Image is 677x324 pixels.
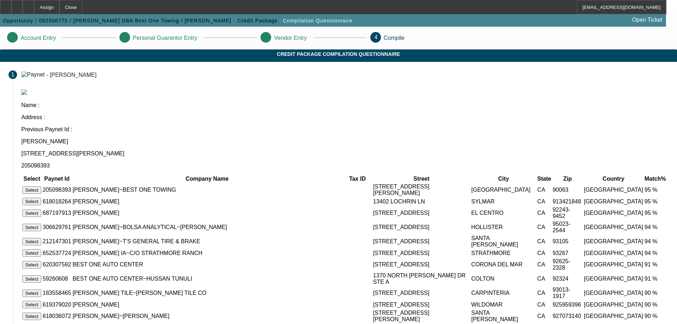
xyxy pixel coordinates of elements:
[552,235,583,248] td: 93105
[373,175,470,182] th: Street
[22,301,41,308] button: Select
[552,183,583,197] td: 90063
[373,197,470,206] td: 13402 LOCHRIN LN
[373,183,470,197] td: [STREET_ADDRESS][PERSON_NAME]
[22,175,42,182] th: Select
[21,138,668,145] p: [PERSON_NAME]
[22,209,41,217] button: Select
[46,71,96,78] div: - [PERSON_NAME]
[72,301,342,309] td: [PERSON_NAME]
[373,221,470,234] td: [STREET_ADDRESS]
[552,258,583,271] td: 92625-2328
[552,206,583,220] td: 92243-9452
[281,14,354,27] button: Compilation Questionnaire
[537,301,552,309] td: CA
[537,206,552,220] td: CA
[552,249,583,257] td: 93267
[72,309,342,323] td: [PERSON_NAME]~[PERSON_NAME]
[584,206,644,220] td: [GEOGRAPHIC_DATA]
[373,301,470,309] td: [STREET_ADDRESS]
[22,186,41,194] button: Select
[22,261,41,269] button: Select
[644,286,666,300] td: 90 %
[552,309,583,323] td: 927073140
[22,249,41,257] button: Select
[584,309,644,323] td: [GEOGRAPHIC_DATA]
[274,35,307,41] p: Vendor Entry
[42,175,71,182] th: Paynet Id
[584,301,644,309] td: [GEOGRAPHIC_DATA]
[471,249,536,257] td: STRATHMORE
[552,301,583,309] td: 925959396
[584,183,644,197] td: [GEOGRAPHIC_DATA]
[3,18,231,23] span: Opportunity / 082500775 / [PERSON_NAME] DBA Best One Towing / [PERSON_NAME]
[644,258,666,271] td: 91 %
[42,258,71,271] td: 620307592
[236,14,279,27] button: Credit Package
[373,258,470,271] td: [STREET_ADDRESS]
[373,272,470,286] td: 1370 NORTH [PERSON_NAME] DR STE A
[72,206,342,220] td: [PERSON_NAME]
[72,286,342,300] td: [PERSON_NAME] TILE~[PERSON_NAME] TILE CO
[72,183,342,197] td: [PERSON_NAME]~BEST ONE TOWING
[72,221,342,234] td: [PERSON_NAME]~BOLSA ANALYTICAL~[PERSON_NAME]
[584,197,644,206] td: [GEOGRAPHIC_DATA]
[552,272,583,286] td: 92324
[22,275,41,283] button: Select
[471,197,536,206] td: SYLMAR
[584,258,644,271] td: [GEOGRAPHIC_DATA]
[552,197,583,206] td: 913421848
[537,183,552,197] td: CA
[471,235,536,248] td: SANTA [PERSON_NAME]
[11,71,15,78] span: 1
[471,175,536,182] th: City
[42,301,71,309] td: 619379020
[42,272,71,286] td: 59260608
[384,35,405,41] p: Compile
[21,163,668,169] p: 205098393
[552,175,583,182] th: Zip
[72,258,342,271] td: BEST ONE AUTO CENTER
[644,175,666,182] th: Match%
[537,309,552,323] td: CA
[42,309,71,323] td: 618036072
[72,197,342,206] td: [PERSON_NAME]
[471,258,536,271] td: CORONA DEL MAR
[22,224,41,231] button: Select
[537,258,552,271] td: CA
[373,286,470,300] td: [STREET_ADDRESS]
[537,249,552,257] td: CA
[21,71,45,78] img: Paynet
[72,249,342,257] td: [PERSON_NAME] IA~C/O STRATHMORE RANCH
[644,301,666,309] td: 90 %
[552,286,583,300] td: 93013-1917
[42,183,71,197] td: 205098393
[42,249,71,257] td: 652537724
[644,235,666,248] td: 94 %
[644,221,666,234] td: 94 %
[21,150,668,157] p: [STREET_ADDRESS][PERSON_NAME]
[133,35,197,41] p: Personal Guarantor Entry
[42,235,71,248] td: 212147301
[584,272,644,286] td: [GEOGRAPHIC_DATA]
[42,286,71,300] td: 183558465
[552,221,583,234] td: 95023-2544
[471,286,536,300] td: CARPINTERIA
[343,175,372,182] th: Tax ID
[471,206,536,220] td: EL CENTRO
[283,18,353,23] span: Compilation Questionnaire
[21,114,668,121] p: Address :
[373,249,470,257] td: [STREET_ADDRESS]
[22,290,41,297] button: Select
[584,221,644,234] td: [GEOGRAPHIC_DATA]
[72,175,342,182] th: Company Name
[644,309,666,323] td: 90 %
[21,126,668,133] p: Previous Paynet Id :
[584,235,644,248] td: [GEOGRAPHIC_DATA]
[584,175,644,182] th: Country
[644,249,666,257] td: 94 %
[42,197,71,206] td: 618018264
[537,235,552,248] td: CA
[22,198,41,205] button: Select
[22,313,41,320] button: Select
